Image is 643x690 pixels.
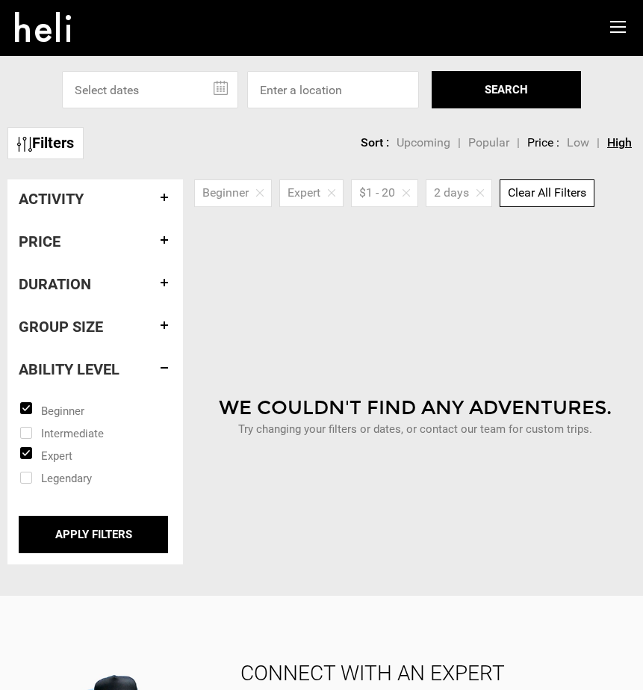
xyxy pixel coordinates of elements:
a: Filters [7,127,84,159]
h4: Group size [19,318,172,335]
span: Popular [468,135,509,150]
img: close-icon.png [403,189,410,197]
button: SEARCH [432,71,581,108]
input: APPLY FILTERS [19,516,168,553]
img: btn-icon.svg [17,137,32,152]
li: Sort : [361,135,389,152]
p: Try changing your filters or dates, or contact our team for custom trips. [198,422,632,437]
span: Low [567,135,589,150]
img: close-icon.png [476,189,484,197]
li: | [597,135,600,152]
h4: Ability Level [19,361,172,378]
li: Price : [527,135,559,152]
img: close-icon.png [256,189,264,197]
img: close-icon.png [328,189,335,197]
span: Upcoming [397,135,450,150]
span: 2 days [434,185,469,202]
h4: Duration [19,276,172,292]
span: Expert [288,185,320,202]
input: Select dates [62,71,238,108]
span: $1 - 20 [359,185,395,202]
span: High [607,135,632,150]
li: | [458,135,461,152]
span: Clear All Filters [508,185,586,200]
span: Beginner [202,185,249,202]
h4: Activity [19,191,172,207]
h4: Price [19,233,172,250]
input: Enter a location [247,71,419,108]
li: | [517,135,520,152]
div: We Couldn't Find Any Adventures. [198,394,632,422]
